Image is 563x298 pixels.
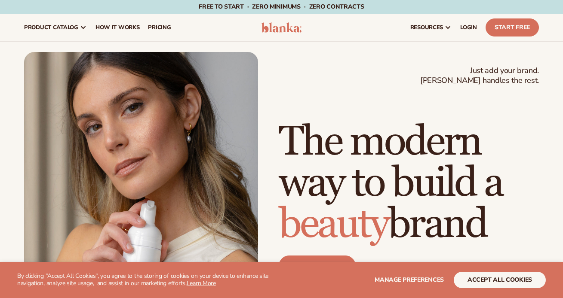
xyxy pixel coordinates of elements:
[406,14,456,41] a: resources
[375,272,444,288] button: Manage preferences
[91,14,144,41] a: How It Works
[144,14,175,41] a: pricing
[24,24,78,31] span: product catalog
[199,3,364,11] span: Free to start · ZERO minimums · ZERO contracts
[95,24,140,31] span: How It Works
[410,24,443,31] span: resources
[456,14,481,41] a: LOGIN
[262,22,302,33] img: logo
[454,272,546,288] button: accept all cookies
[20,14,91,41] a: product catalog
[460,24,477,31] span: LOGIN
[486,18,539,36] a: Start Free
[375,276,444,284] span: Manage preferences
[17,273,270,287] p: By clicking "Accept All Cookies", you agree to the storing of cookies on your device to enhance s...
[187,279,216,287] a: Learn More
[148,24,171,31] span: pricing
[279,199,388,249] span: beauty
[420,66,539,86] span: Just add your brand. [PERSON_NAME] handles the rest.
[279,255,356,276] a: Start free
[279,122,539,245] h1: The modern way to build a brand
